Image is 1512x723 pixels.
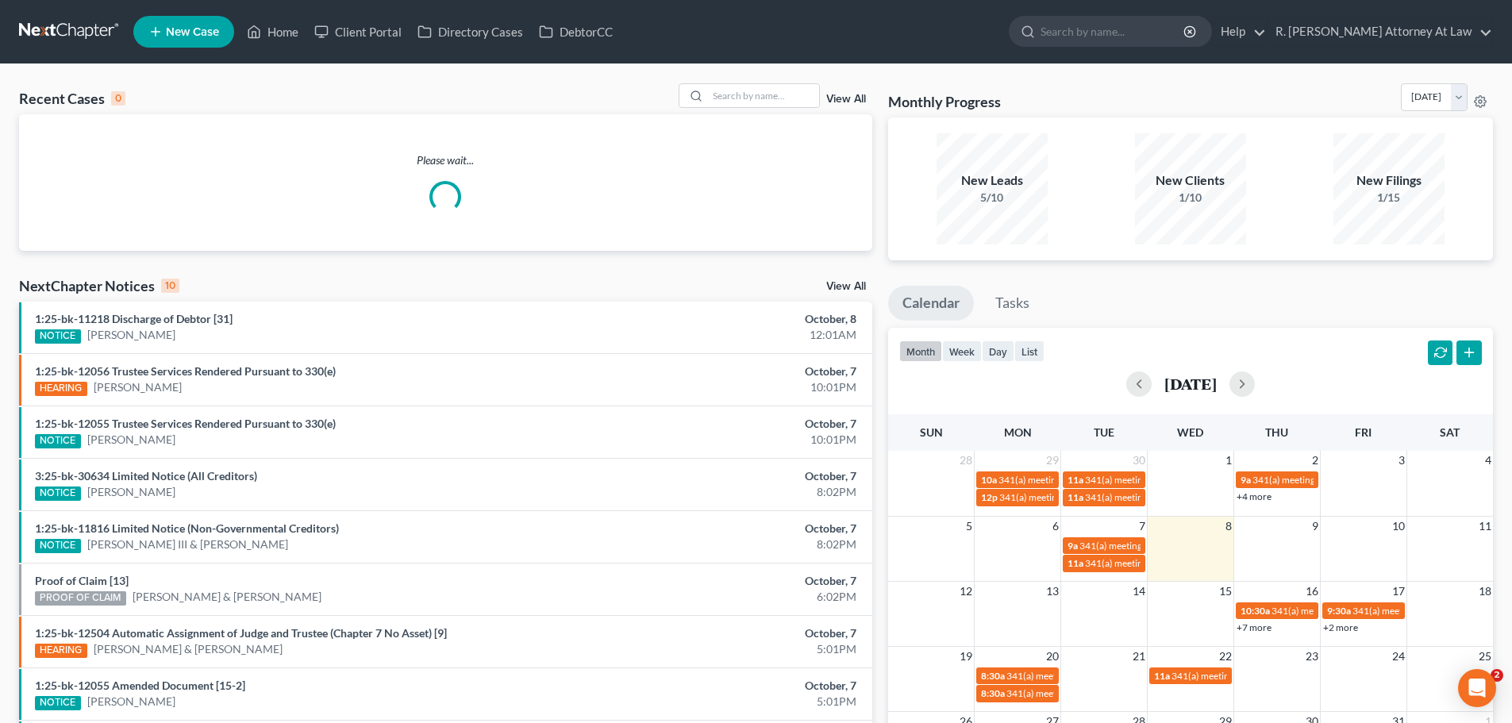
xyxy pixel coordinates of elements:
[35,486,81,501] div: NOTICE
[35,469,257,483] a: 3:25-bk-30634 Limited Notice (All Creditors)
[1135,171,1246,190] div: New Clients
[19,276,179,295] div: NextChapter Notices
[35,591,126,606] div: PROOF OF CLAIM
[958,582,974,601] span: 12
[1272,605,1425,617] span: 341(a) meeting for [PERSON_NAME]
[593,589,856,605] div: 6:02PM
[35,382,87,396] div: HEARING
[593,311,856,327] div: October, 8
[166,26,219,38] span: New Case
[35,574,129,587] a: Proof of Claim [13]
[1391,647,1406,666] span: 24
[1310,517,1320,536] span: 9
[1352,605,1506,617] span: 341(a) meeting for [PERSON_NAME]
[87,327,175,343] a: [PERSON_NAME]
[1135,190,1246,206] div: 1/10
[1327,605,1351,617] span: 9:30a
[87,536,288,552] a: [PERSON_NAME] III & [PERSON_NAME]
[35,539,81,553] div: NOTICE
[981,474,997,486] span: 10a
[35,679,245,692] a: 1:25-bk-12055 Amended Document [15-2]
[593,432,856,448] div: 10:01PM
[1218,647,1233,666] span: 22
[1391,582,1406,601] span: 17
[1304,647,1320,666] span: 23
[593,327,856,343] div: 12:01AM
[981,286,1044,321] a: Tasks
[35,626,447,640] a: 1:25-bk-12504 Automatic Assignment of Judge and Trustee (Chapter 7 No Asset) [9]
[1304,582,1320,601] span: 16
[1041,17,1186,46] input: Search by name...
[1477,582,1493,601] span: 18
[999,491,1152,503] span: 341(a) meeting for [PERSON_NAME]
[1355,425,1372,439] span: Fri
[826,94,866,105] a: View All
[888,92,1001,111] h3: Monthly Progress
[1068,557,1083,569] span: 11a
[1014,340,1045,362] button: list
[1006,687,1244,699] span: 341(a) meeting for [PERSON_NAME] & [PERSON_NAME]
[1137,517,1147,536] span: 7
[958,647,974,666] span: 19
[1477,647,1493,666] span: 25
[593,641,856,657] div: 5:01PM
[1241,605,1270,617] span: 10:30a
[937,171,1048,190] div: New Leads
[531,17,621,46] a: DebtorCC
[1252,474,1406,486] span: 341(a) meeting for [PERSON_NAME]
[826,281,866,292] a: View All
[888,286,974,321] a: Calendar
[1458,669,1496,707] div: Open Intercom Messenger
[593,521,856,536] div: October, 7
[1397,451,1406,470] span: 3
[1237,621,1272,633] a: +7 more
[1079,540,1233,552] span: 341(a) meeting for [PERSON_NAME]
[981,687,1005,699] span: 8:30a
[111,91,125,106] div: 0
[1094,425,1114,439] span: Tue
[1440,425,1460,439] span: Sat
[1004,425,1032,439] span: Mon
[1241,474,1251,486] span: 9a
[1164,375,1217,392] h2: [DATE]
[94,379,182,395] a: [PERSON_NAME]
[593,468,856,484] div: October, 7
[35,644,87,658] div: HEARING
[1131,582,1147,601] span: 14
[1323,621,1358,633] a: +2 more
[1477,517,1493,536] span: 11
[593,625,856,641] div: October, 7
[920,425,943,439] span: Sun
[35,521,339,535] a: 1:25-bk-11816 Limited Notice (Non-Governmental Creditors)
[958,451,974,470] span: 28
[410,17,531,46] a: Directory Cases
[19,152,872,168] p: Please wait...
[1068,491,1083,503] span: 11a
[1391,517,1406,536] span: 10
[306,17,410,46] a: Client Portal
[1237,490,1272,502] a: +4 more
[94,641,283,657] a: [PERSON_NAME] & [PERSON_NAME]
[964,517,974,536] span: 5
[35,329,81,344] div: NOTICE
[87,484,175,500] a: [PERSON_NAME]
[1333,171,1445,190] div: New Filings
[1085,557,1322,569] span: 341(a) meeting for [PERSON_NAME] & [PERSON_NAME]
[593,573,856,589] div: October, 7
[35,696,81,710] div: NOTICE
[1045,582,1060,601] span: 13
[35,417,336,430] a: 1:25-bk-12055 Trustee Services Rendered Pursuant to 330(e)
[1154,670,1170,682] span: 11a
[19,89,125,108] div: Recent Cases
[937,190,1048,206] div: 5/10
[593,379,856,395] div: 10:01PM
[87,432,175,448] a: [PERSON_NAME]
[899,340,942,362] button: month
[239,17,306,46] a: Home
[1045,451,1060,470] span: 29
[1051,517,1060,536] span: 6
[981,491,998,503] span: 12p
[1172,670,1325,682] span: 341(a) meeting for [PERSON_NAME]
[1006,670,1160,682] span: 341(a) meeting for [PERSON_NAME]
[1310,451,1320,470] span: 2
